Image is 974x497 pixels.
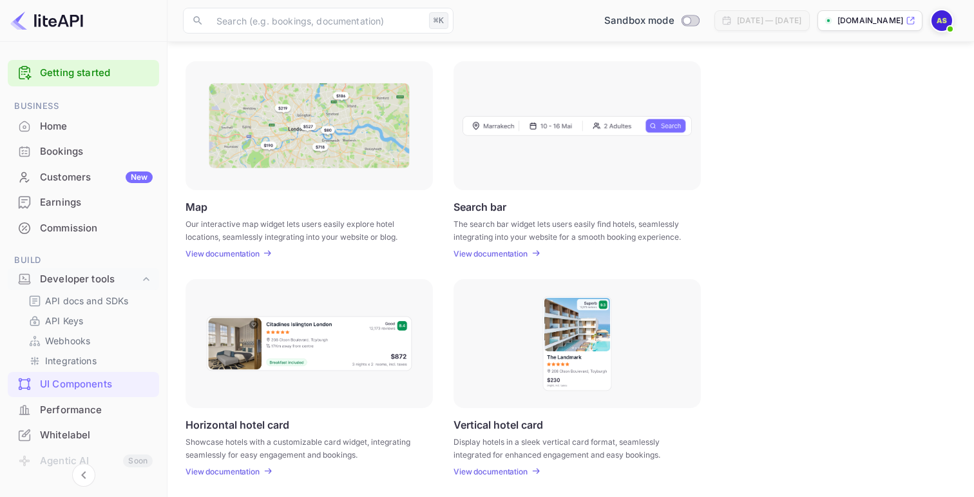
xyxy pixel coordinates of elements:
img: LiteAPI logo [10,10,83,31]
a: CustomersNew [8,165,159,189]
a: Getting started [40,66,153,81]
div: Customers [40,170,153,185]
div: Commission [8,216,159,241]
p: API docs and SDKs [45,294,129,307]
a: UI Components [8,372,159,396]
div: Developer tools [40,272,140,287]
p: View documentation [454,467,528,476]
a: Commission [8,216,159,240]
p: [DOMAIN_NAME] [837,15,903,26]
p: Our interactive map widget lets users easily explore hotel locations, seamlessly integrating into... [186,218,417,241]
a: Integrations [28,354,149,367]
div: Bookings [40,144,153,159]
div: [DATE] — [DATE] [737,15,801,26]
img: Search Frame [463,115,692,136]
a: API Keys [28,314,149,327]
p: The search bar widget lets users easily find hotels, seamlessly integrating into your website for... [454,218,685,241]
img: Horizontal hotel card Frame [205,315,413,372]
div: Whitelabel [40,428,153,443]
div: Bookings [8,139,159,164]
p: Search bar [454,200,506,213]
div: API Keys [23,311,154,330]
input: Search (e.g. bookings, documentation) [209,8,424,34]
span: Sandbox mode [604,14,674,28]
p: API Keys [45,314,83,327]
div: Getting started [8,60,159,86]
img: Ahmad Shabib [931,10,952,31]
a: API docs and SDKs [28,294,149,307]
div: UI Components [40,377,153,392]
div: Home [40,119,153,134]
p: Webhooks [45,334,90,347]
p: View documentation [186,249,260,258]
div: Integrations [23,351,154,370]
img: Map Frame [209,83,410,168]
div: Whitelabel [8,423,159,448]
div: Webhooks [23,331,154,350]
a: Bookings [8,139,159,163]
a: Home [8,114,159,138]
div: Home [8,114,159,139]
p: Map [186,200,207,213]
p: Horizontal hotel card [186,418,289,431]
div: Switch to Production mode [599,14,704,28]
div: Developer tools [8,268,159,291]
p: Integrations [45,354,97,367]
div: Earnings [8,190,159,215]
a: View documentation [454,249,531,258]
p: Showcase hotels with a customizable card widget, integrating seamlessly for easy engagement and b... [186,436,417,459]
img: Vertical hotel card Frame [542,295,613,392]
div: Commission [40,221,153,236]
p: Display hotels in a sleek vertical card format, seamlessly integrated for enhanced engagement and... [454,436,685,459]
a: View documentation [186,249,263,258]
a: Earnings [8,190,159,214]
a: Webhooks [28,334,149,347]
div: API docs and SDKs [23,291,154,310]
div: UI Components [8,372,159,397]
a: View documentation [186,467,263,476]
div: Performance [40,403,153,418]
div: API Logs [40,480,153,495]
p: View documentation [186,467,260,476]
a: Performance [8,398,159,422]
p: View documentation [454,249,528,258]
div: ⌘K [429,12,448,29]
span: Business [8,99,159,113]
div: Earnings [40,195,153,210]
span: Build [8,253,159,268]
a: Whitelabel [8,423,159,447]
button: Collapse navigation [72,463,95,487]
div: New [126,171,153,183]
div: CustomersNew [8,165,159,190]
p: Vertical hotel card [454,418,543,431]
div: Performance [8,398,159,423]
a: View documentation [454,467,531,476]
